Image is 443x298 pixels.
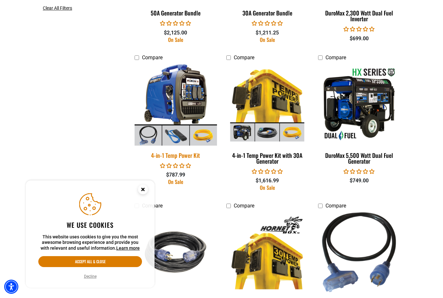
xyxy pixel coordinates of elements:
[4,280,18,294] div: Accessibility Menu
[226,10,308,16] div: 30A Generator Bundle
[344,168,374,175] span: 0.00 stars
[38,234,142,251] p: This website uses cookies to give you the most awesome browsing experience and provide you with r...
[226,29,308,37] div: $1,211.25
[160,163,191,169] span: 0.00 stars
[135,215,216,289] img: black
[318,64,400,168] a: DuroMax 5,500 Watt Dual Fuel Generator DuroMax 5,500 Watt Dual Fuel Generator
[160,20,191,26] span: 0.00 stars
[135,29,217,37] div: $2,125.00
[226,177,308,185] div: $1,616.99
[135,171,217,179] div: $787.99
[135,179,217,184] div: On Sale
[26,180,155,288] aside: Cookie Consent
[318,152,400,164] div: DuroMax 5,500 Watt Dual Fuel Generator
[252,168,283,175] span: 0.00 stars
[135,64,217,162] a: 4-in-1 Temp Power Kit 4-in-1 Temp Power Kit
[227,215,308,289] img: 30A Temp Power Distribution Hornet Box
[43,5,72,11] span: Clear All Filters
[318,177,400,185] div: $749.00
[131,63,221,146] img: 4-in-1 Temp Power Kit
[344,26,374,32] span: 0.00 stars
[135,37,217,42] div: On Sale
[318,35,400,43] div: $699.00
[226,37,308,42] div: On Sale
[227,67,308,141] img: 4-in-1 Temp Power Kit with 30A Generator
[234,54,254,61] span: Compare
[325,54,346,61] span: Compare
[318,10,400,22] div: DuroMax 2,300 Watt Dual Fuel Inverter
[38,256,142,267] button: Accept all & close
[325,203,346,209] span: Compare
[131,180,155,200] button: Close this option
[43,5,75,12] a: Clear All Filters
[135,10,217,16] div: 50A Generator Bundle
[234,203,254,209] span: Compare
[82,273,99,280] button: Decline
[252,20,283,26] span: 0.00 stars
[226,64,308,168] a: 4-in-1 Temp Power Kit with 30A Generator 4-in-1 Temp Power Kit with 30A Generator
[135,152,217,158] div: 4-in-1 Temp Power Kit
[318,212,400,293] img: 5 FT 10/3 SJTW Generator Cord Lited Tri Tap/L5-30P Blk
[226,185,308,190] div: On Sale
[38,221,142,229] h2: We use cookies
[116,245,140,251] a: This website uses cookies to give you the most awesome browsing experience and provide you with r...
[226,152,308,164] div: 4-in-1 Temp Power Kit with 30A Generator
[318,67,400,141] img: DuroMax 5,500 Watt Dual Fuel Generator
[142,54,163,61] span: Compare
